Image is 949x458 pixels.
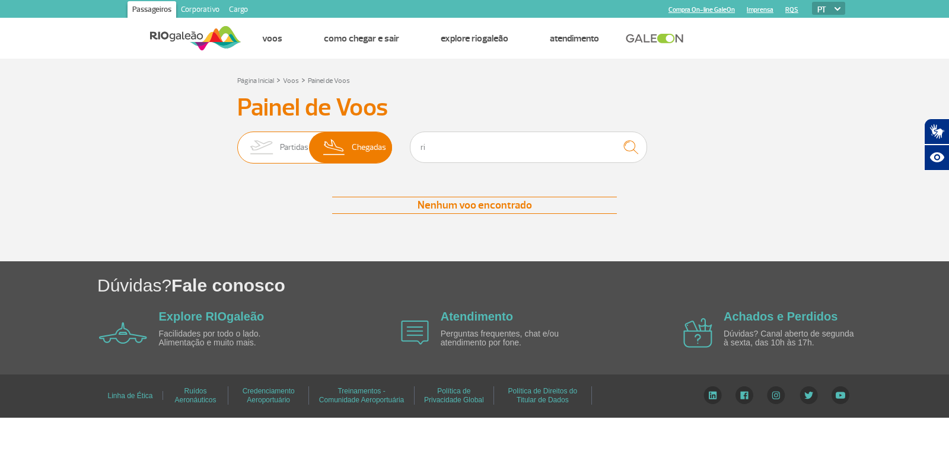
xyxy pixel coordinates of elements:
[237,76,274,85] a: Página Inicial
[324,33,399,44] a: Como chegar e sair
[441,329,577,348] p: Perguntas frequentes, chat e/ou atendimento por fone.
[308,76,350,85] a: Painel de Voos
[301,73,305,87] a: >
[683,318,712,348] img: airplane icon
[767,386,785,404] img: Instagram
[176,1,224,20] a: Corporativo
[276,73,281,87] a: >
[280,132,308,163] span: Partidas
[243,383,295,408] a: Credenciamento Aeroportuário
[724,329,860,348] p: Dúvidas? Canal aberto de segunda à sexta, das 10h às 17h.
[832,386,849,404] img: YouTube
[735,386,753,404] img: Facebook
[317,132,352,163] img: slider-desembarque
[924,118,949,145] button: Abrir tradutor de língua de sinais.
[174,383,216,408] a: Ruídos Aeronáuticos
[401,321,429,345] img: airplane icon
[800,386,818,404] img: Twitter
[283,76,299,85] a: Voos
[171,276,285,295] span: Fale conosco
[352,132,386,163] span: Chegadas
[724,310,837,323] a: Achados e Perdidos
[128,1,176,20] a: Passageiros
[747,6,773,14] a: Imprensa
[332,197,617,214] div: Nenhum voo encontrado
[319,383,404,408] a: Treinamentos - Comunidade Aeroportuária
[703,386,722,404] img: LinkedIn
[237,93,712,123] h3: Painel de Voos
[410,132,647,163] input: Voo, cidade ou cia aérea
[97,273,949,297] h1: Dúvidas?
[785,6,798,14] a: RQS
[224,1,253,20] a: Cargo
[441,33,508,44] a: Explore RIOgaleão
[99,322,147,344] img: airplane icon
[159,310,265,323] a: Explore RIOgaleão
[508,383,577,408] a: Política de Direitos do Titular de Dados
[550,33,599,44] a: Atendimento
[243,132,280,163] img: slider-embarque
[424,383,484,408] a: Política de Privacidade Global
[924,118,949,171] div: Plugin de acessibilidade da Hand Talk.
[668,6,735,14] a: Compra On-line GaleOn
[107,387,152,404] a: Linha de Ética
[262,33,282,44] a: Voos
[159,329,295,348] p: Facilidades por todo o lado. Alimentação e muito mais.
[924,145,949,171] button: Abrir recursos assistivos.
[441,310,513,323] a: Atendimento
